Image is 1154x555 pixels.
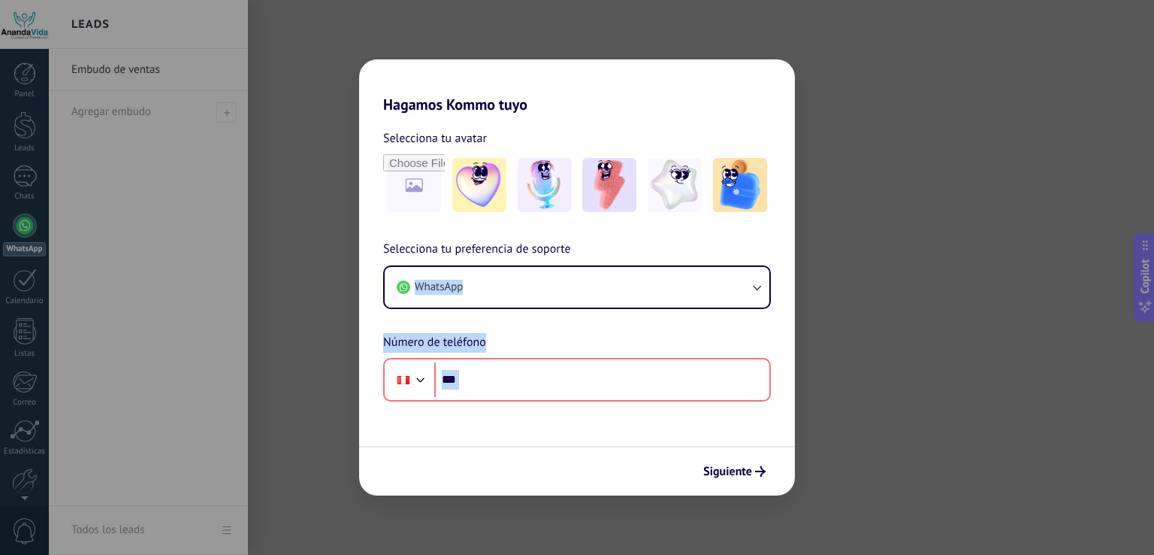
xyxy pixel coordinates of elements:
img: -4.jpeg [648,158,702,212]
span: Selecciona tu avatar [383,129,487,148]
div: Peru: + 51 [389,364,418,396]
button: Siguiente [696,459,772,484]
img: -3.jpeg [582,158,636,212]
img: -5.jpeg [713,158,767,212]
button: WhatsApp [385,267,769,308]
h2: Hagamos Kommo tuyo [359,59,795,114]
span: Siguiente [703,466,752,477]
span: Selecciona tu preferencia de soporte [383,240,571,259]
img: -2.jpeg [518,158,572,212]
img: -1.jpeg [452,158,506,212]
span: Número de teléfono [383,333,486,353]
span: WhatsApp [415,280,463,295]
